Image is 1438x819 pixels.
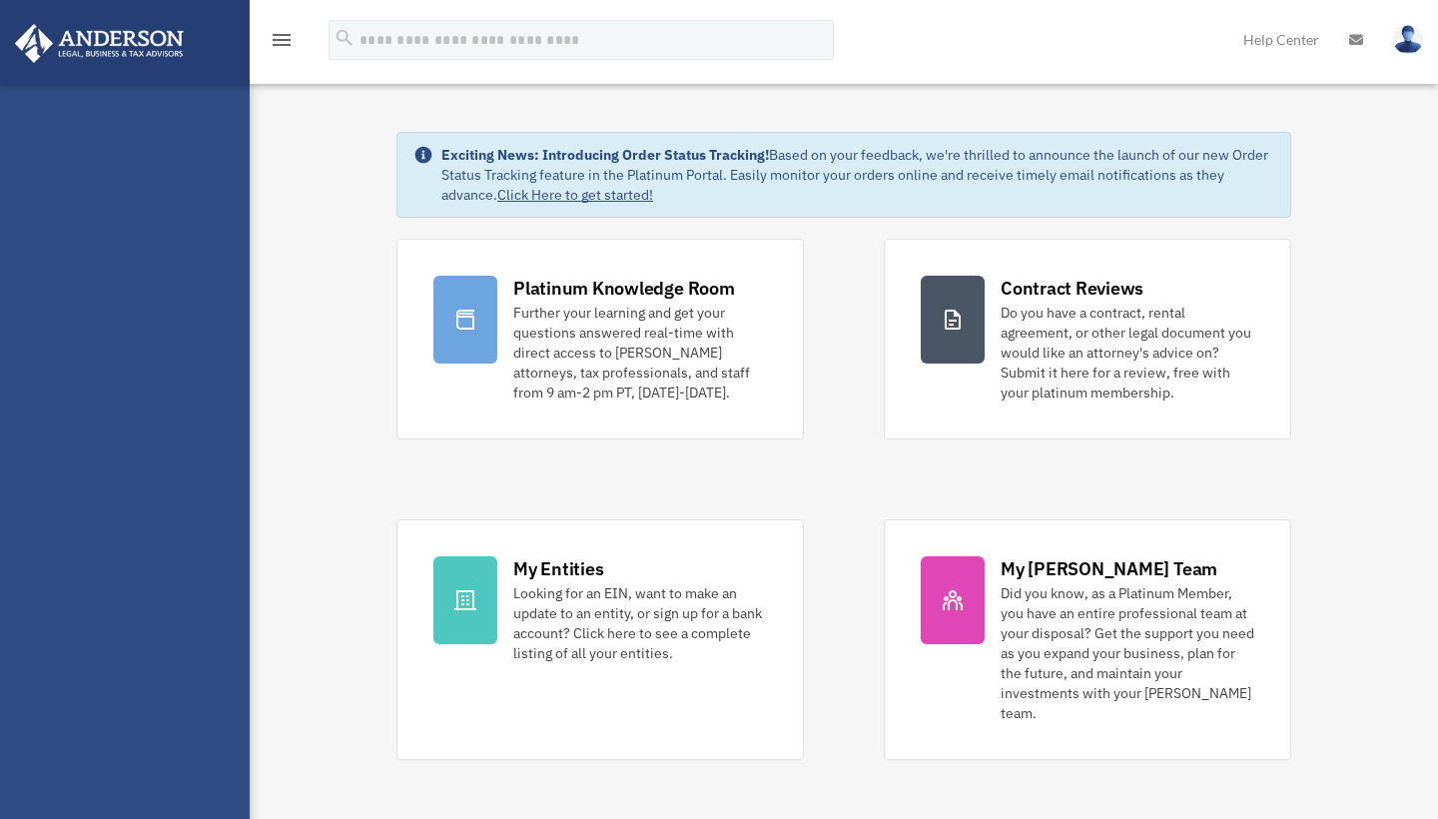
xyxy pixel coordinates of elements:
a: My [PERSON_NAME] Team Did you know, as a Platinum Member, you have an entire professional team at... [884,519,1291,760]
a: menu [270,35,294,52]
div: Further your learning and get your questions answered real-time with direct access to [PERSON_NAM... [513,303,767,403]
img: User Pic [1393,25,1423,54]
div: Based on your feedback, we're thrilled to announce the launch of our new Order Status Tracking fe... [441,145,1274,205]
div: Looking for an EIN, want to make an update to an entity, or sign up for a bank account? Click her... [513,583,767,663]
div: Do you have a contract, rental agreement, or other legal document you would like an attorney's ad... [1001,303,1254,403]
a: Contract Reviews Do you have a contract, rental agreement, or other legal document you would like... [884,239,1291,439]
div: Contract Reviews [1001,276,1143,301]
a: My Entities Looking for an EIN, want to make an update to an entity, or sign up for a bank accoun... [396,519,804,760]
div: My [PERSON_NAME] Team [1001,556,1217,581]
div: Platinum Knowledge Room [513,276,735,301]
a: Platinum Knowledge Room Further your learning and get your questions answered real-time with dire... [396,239,804,439]
img: Anderson Advisors Platinum Portal [9,24,190,63]
a: Click Here to get started! [497,186,653,204]
i: search [334,27,356,49]
div: Did you know, as a Platinum Member, you have an entire professional team at your disposal? Get th... [1001,583,1254,723]
strong: Exciting News: Introducing Order Status Tracking! [441,146,769,164]
i: menu [270,28,294,52]
div: My Entities [513,556,603,581]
